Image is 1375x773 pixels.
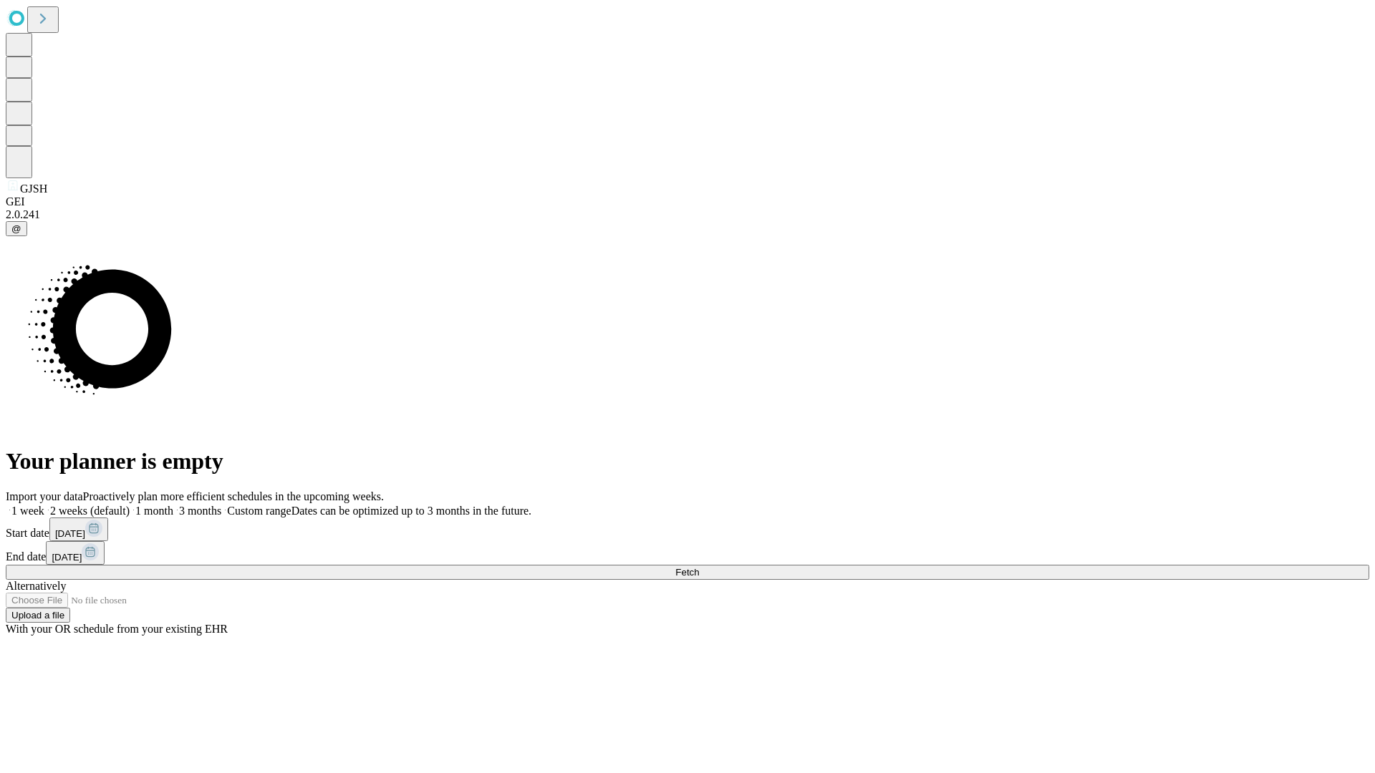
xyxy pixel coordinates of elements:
span: 2 weeks (default) [50,505,130,517]
div: 2.0.241 [6,208,1369,221]
span: Custom range [227,505,291,517]
h1: Your planner is empty [6,448,1369,475]
button: [DATE] [46,541,105,565]
span: 3 months [179,505,221,517]
button: Upload a file [6,608,70,623]
div: End date [6,541,1369,565]
button: [DATE] [49,517,108,541]
span: [DATE] [55,528,85,539]
span: [DATE] [52,552,82,563]
span: Import your data [6,490,83,502]
button: Fetch [6,565,1369,580]
span: GJSH [20,183,47,195]
div: GEI [6,195,1369,208]
button: @ [6,221,27,236]
span: @ [11,223,21,234]
span: Fetch [675,567,699,578]
span: Dates can be optimized up to 3 months in the future. [291,505,531,517]
div: Start date [6,517,1369,541]
span: Proactively plan more efficient schedules in the upcoming weeks. [83,490,384,502]
span: 1 month [135,505,173,517]
span: With your OR schedule from your existing EHR [6,623,228,635]
span: 1 week [11,505,44,517]
span: Alternatively [6,580,66,592]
